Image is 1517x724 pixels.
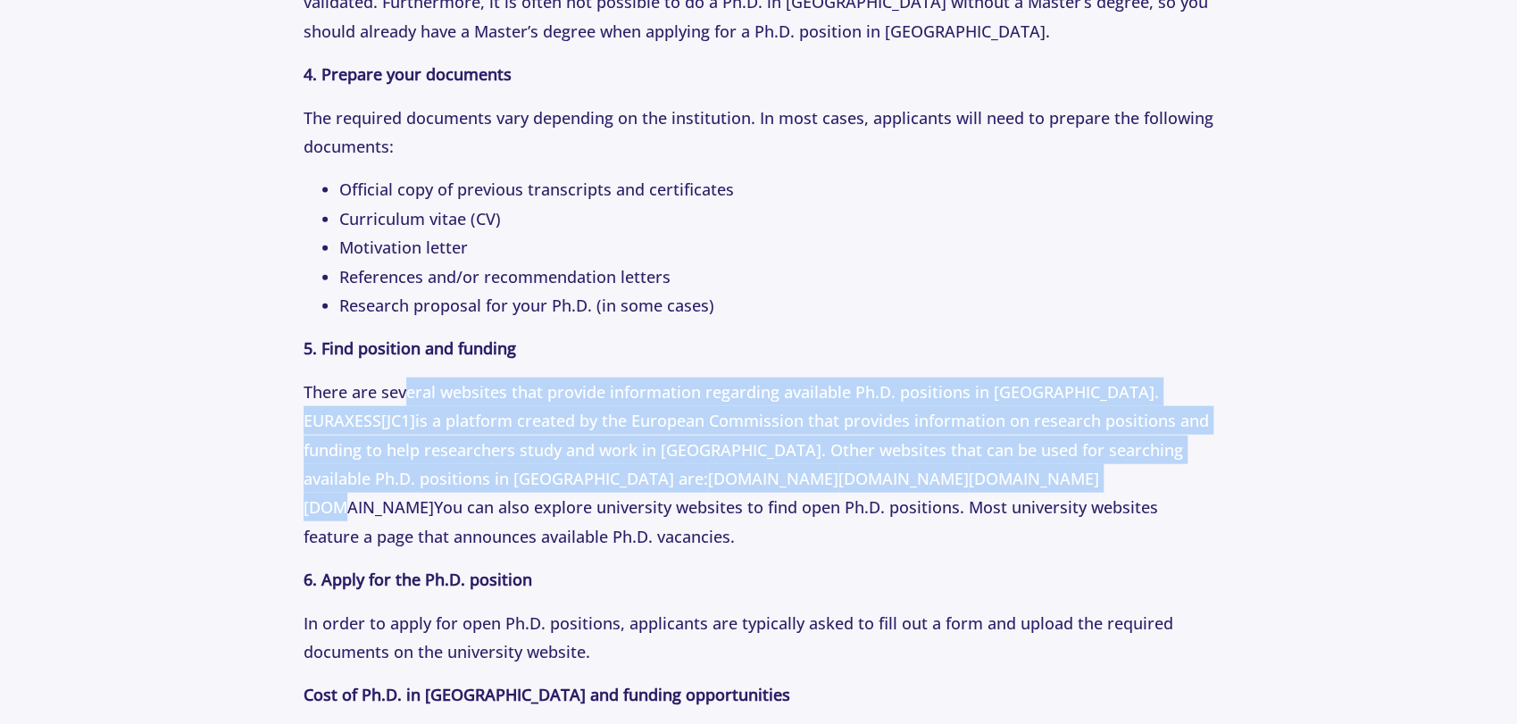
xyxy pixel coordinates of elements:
a: [DOMAIN_NAME] [969,468,1099,489]
strong: 6. Apply for the Ph.D. position [304,569,532,590]
li: Official copy of previous transcripts and certificates [339,175,1213,204]
li: Research proposal for your Ph.D. (in some cases) [339,291,1213,320]
span: There are several websites that provide information regarding available Ph.D. positions in [GEOGR... [304,381,1159,431]
strong: Cost of Ph.D. in [GEOGRAPHIC_DATA] and funding opportunities [304,684,790,705]
span: You can also explore university websites to find open Ph.D. positions. Most university websites f... [304,496,1158,546]
li: Curriculum vitae (CV) [339,204,1213,233]
span: is a platform created by the European Commission that provides information on research positions ... [304,410,1209,489]
a: [DOMAIN_NAME] [708,468,838,489]
span: The required documents vary depending on the institution. In most cases, applicants will need to ... [304,107,1213,157]
p: In order to apply for open Ph.D. positions, applicants are typically asked to fill out a form and... [304,609,1213,667]
a: [JC1] [381,410,415,431]
a: [DOMAIN_NAME] [304,496,434,518]
li: Motivation letter [339,233,1213,262]
a: [DOMAIN_NAME] [838,468,969,489]
strong: 5. Find position and funding [304,337,516,359]
strong: 4. Prepare your documents [304,63,512,85]
li: References and/or recommendation letters [339,262,1213,291]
